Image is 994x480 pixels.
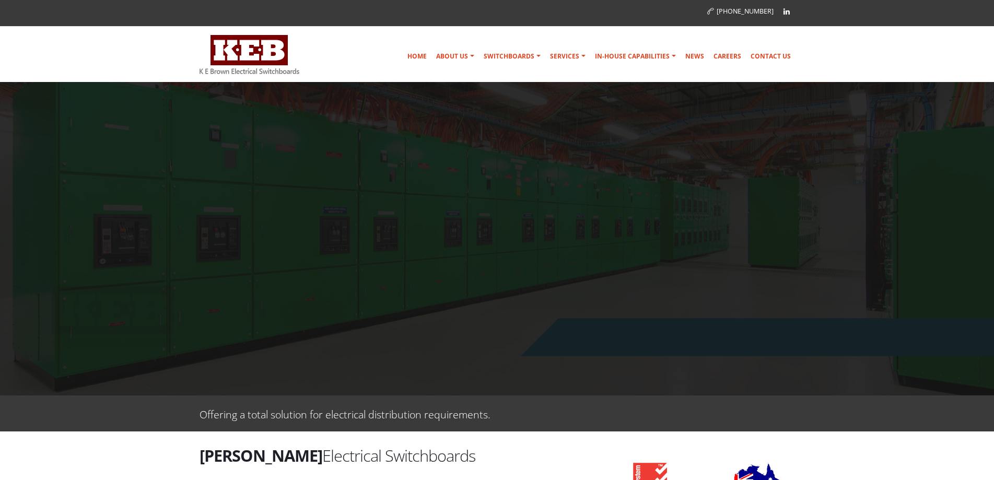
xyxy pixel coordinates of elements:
a: [PHONE_NUMBER] [707,7,774,16]
p: Offering a total solution for electrical distribution requirements. [200,406,490,421]
a: In-house Capabilities [591,46,680,67]
strong: [PERSON_NAME] [200,444,322,466]
a: Careers [709,46,745,67]
a: Contact Us [746,46,795,67]
a: Home [403,46,431,67]
img: K E Brown Electrical Switchboards [200,35,299,74]
h2: Electrical Switchboards [200,444,591,466]
a: Linkedin [779,4,794,19]
a: Services [546,46,590,67]
a: Switchboards [480,46,545,67]
a: News [681,46,708,67]
a: About Us [432,46,478,67]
